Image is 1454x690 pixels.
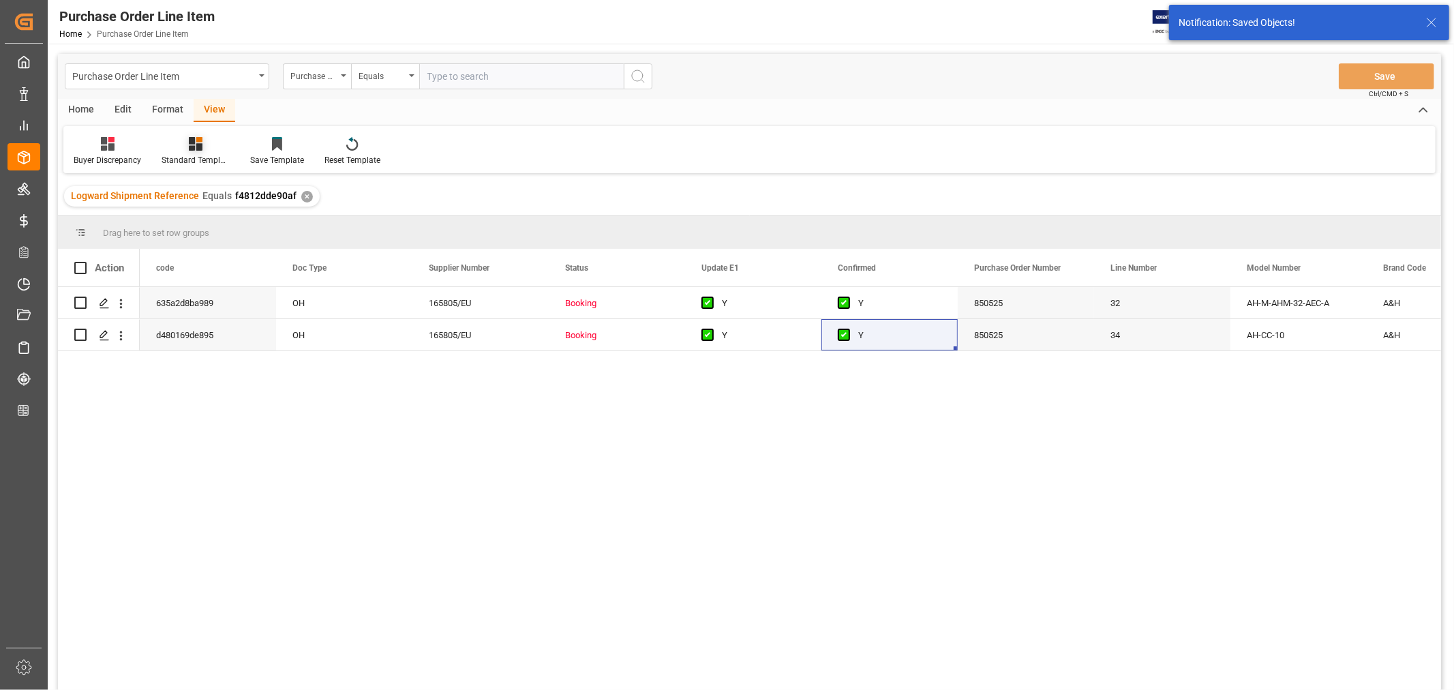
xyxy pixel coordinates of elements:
div: 165805/EU [412,287,549,318]
div: OH [276,319,412,350]
div: Y [858,320,941,351]
div: 165805/EU [412,319,549,350]
div: Edit [104,99,142,122]
div: Y [722,320,805,351]
div: 635a2d8ba989 [140,287,276,318]
span: Confirmed [838,263,876,273]
div: Y [858,288,941,319]
span: Equals [202,190,232,201]
div: Format [142,99,194,122]
div: Buyer Discrepancy [74,154,141,166]
div: 850525 [958,319,1094,350]
div: Y [722,288,805,319]
span: Drag here to set row groups [103,228,209,238]
span: f4812dde90af [235,190,297,201]
div: 850525 [958,287,1094,318]
div: View [194,99,235,122]
button: open menu [65,63,269,89]
span: Status [565,263,588,273]
div: Notification: Saved Objects! [1179,16,1413,30]
div: Standard Templates [162,154,230,166]
button: search button [624,63,652,89]
span: Line Number [1110,263,1157,273]
span: Ctrl/CMD + S [1369,89,1408,99]
div: Reset Template [324,154,380,166]
button: open menu [283,63,351,89]
button: open menu [351,63,419,89]
span: Update E1 [701,263,739,273]
div: ✕ [301,191,313,202]
span: Model Number [1247,263,1301,273]
div: OH [276,287,412,318]
div: 32 [1094,287,1230,318]
input: Type to search [419,63,624,89]
div: Save Template [250,154,304,166]
button: Save [1339,63,1434,89]
div: Home [58,99,104,122]
div: 34 [1094,319,1230,350]
div: AH-M-AHM-32-AEC-A [1230,287,1367,318]
div: Equals [359,67,405,82]
a: Home [59,29,82,39]
span: code [156,263,174,273]
div: d480169de895 [140,319,276,350]
div: Purchase Order Line Item [72,67,254,84]
span: Purchase Order Number [974,263,1061,273]
div: AH-CC-10 [1230,319,1367,350]
span: Supplier Number [429,263,489,273]
div: Booking [565,320,669,351]
div: Action [95,262,124,274]
span: Brand Code [1383,263,1426,273]
div: Purchase Order Line Item [59,6,215,27]
div: Press SPACE to select this row. [58,319,140,351]
span: Logward Shipment Reference [71,190,199,201]
div: Booking [565,288,669,319]
span: Doc Type [292,263,327,273]
div: Purchase Order Number [290,67,337,82]
img: Exertis%20JAM%20-%20Email%20Logo.jpg_1722504956.jpg [1153,10,1200,34]
div: Press SPACE to select this row. [58,287,140,319]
